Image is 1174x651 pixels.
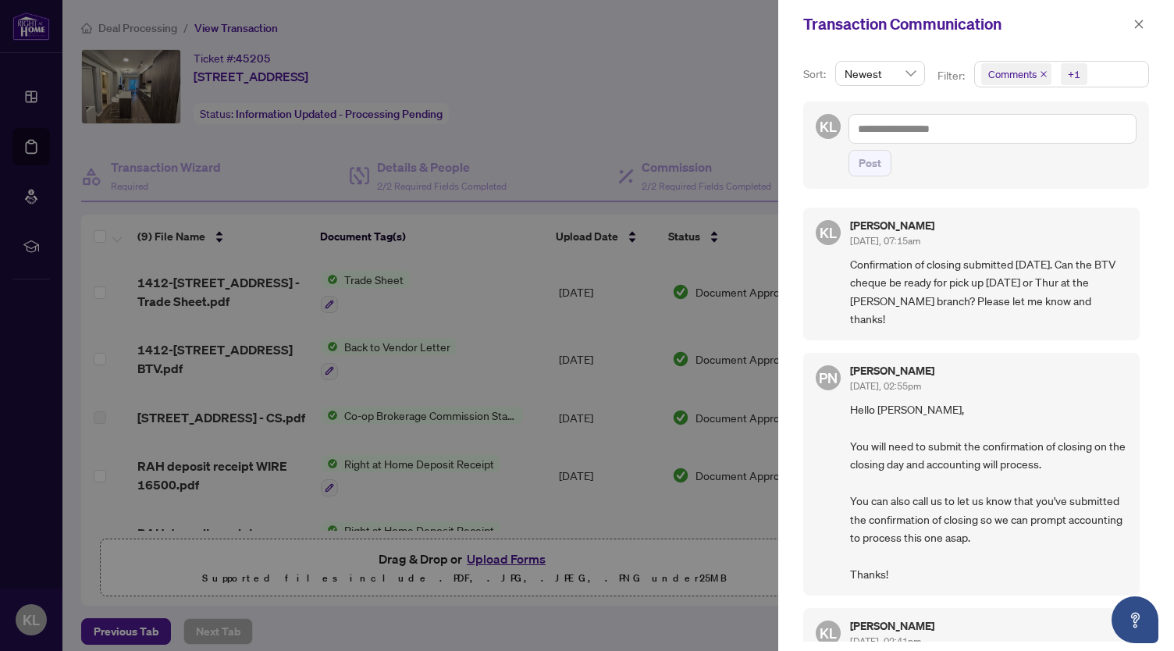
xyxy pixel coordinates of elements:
p: Sort: [803,66,829,83]
span: KL [820,116,837,137]
button: Post [848,150,891,176]
span: close [1133,19,1144,30]
span: Comments [981,63,1051,85]
h5: [PERSON_NAME] [850,365,934,376]
span: Confirmation of closing submitted [DATE]. Can the BTV cheque be ready for pick up [DATE] or Thur ... [850,255,1127,329]
span: [DATE], 07:15am [850,235,920,247]
span: Newest [845,62,916,85]
span: [DATE], 02:55pm [850,380,921,392]
span: Comments [988,66,1037,82]
p: Filter: [937,67,967,84]
span: PN [819,367,838,389]
button: Open asap [1112,596,1158,643]
span: close [1040,70,1048,78]
div: +1 [1068,66,1080,82]
div: Transaction Communication [803,12,1129,36]
span: KL [820,222,837,244]
h5: [PERSON_NAME] [850,220,934,231]
h5: [PERSON_NAME] [850,621,934,631]
span: KL [820,622,837,644]
span: Hello [PERSON_NAME], You will need to submit the confirmation of closing on the closing day and a... [850,400,1127,583]
span: [DATE], 02:41pm [850,635,921,647]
